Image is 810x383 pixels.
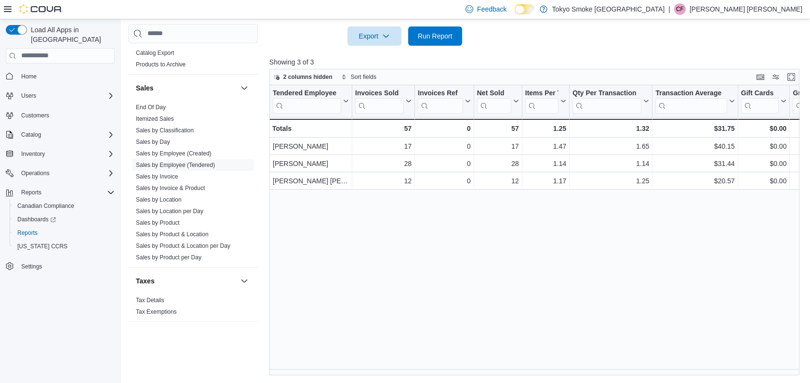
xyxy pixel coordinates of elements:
span: Users [21,92,36,100]
a: Sales by Location per Day [136,208,203,215]
button: Settings [2,259,119,273]
div: Net Sold [477,89,511,113]
button: Reports [17,187,45,198]
a: Sales by Product & Location [136,231,209,238]
button: Taxes [239,275,250,287]
button: Run Report [408,26,462,46]
div: Tendered Employee [273,89,341,98]
button: Operations [17,167,53,179]
div: Invoices Sold [355,89,404,113]
a: Sales by Day [136,139,170,145]
div: 12 [477,175,519,187]
p: [PERSON_NAME] [PERSON_NAME] [690,3,802,15]
button: Reports [2,186,119,199]
span: End Of Day [136,103,166,111]
span: Washington CCRS [13,241,115,252]
span: Itemized Sales [136,115,174,123]
button: Sort fields [337,71,380,83]
div: Connor Fayant [674,3,686,15]
span: Tax Exemptions [136,308,177,316]
button: 2 columns hidden [270,71,336,83]
div: 0 [418,158,470,169]
a: Sales by Location [136,196,182,203]
button: Catalog [17,129,45,140]
div: Invoices Sold [355,89,404,98]
a: Products to Archive [136,61,186,68]
span: Canadian Compliance [17,202,74,210]
button: Users [2,89,119,102]
p: Tokyo Smoke [GEOGRAPHIC_DATA] [552,3,665,15]
div: 1.65 [572,140,649,152]
div: 1.17 [525,175,567,187]
div: $31.75 [655,123,734,134]
span: Settings [21,263,42,270]
div: [PERSON_NAME] [PERSON_NAME] [273,175,349,187]
button: Operations [2,166,119,180]
a: Dashboards [13,214,60,225]
span: Reports [21,189,41,196]
a: Sales by Invoice [136,173,178,180]
a: Canadian Compliance [13,200,78,212]
div: 1.14 [525,158,567,169]
div: Taxes [128,294,258,321]
span: Sales by Location [136,196,182,204]
span: Sales by Employee (Created) [136,150,212,157]
a: Catalog Export [136,50,174,56]
button: Invoices Sold [355,89,412,113]
input: Dark Mode [515,4,535,14]
button: Inventory [2,147,119,161]
button: Display options [770,71,782,83]
span: Reports [17,229,38,237]
a: Home [17,71,40,82]
div: 12 [355,175,412,187]
button: Net Sold [477,89,518,113]
span: Tax Details [136,296,164,304]
span: Customers [17,109,115,121]
span: Operations [21,169,50,177]
div: $0.00 [741,123,786,134]
button: Gift Cards [741,89,786,113]
a: Sales by Invoice & Product [136,185,205,191]
a: Customers [17,110,53,121]
a: Sales by Product [136,219,180,226]
span: Export [353,26,396,46]
button: Inventory [17,148,49,160]
div: Products [128,47,258,74]
a: Sales by Employee (Tendered) [136,162,215,168]
nav: Complex example [6,65,115,298]
button: Customers [2,108,119,122]
span: Users [17,90,115,102]
button: Sales [136,83,237,93]
span: Feedback [477,4,506,14]
div: Tendered Employee [273,89,341,113]
button: Tendered Employee [273,89,349,113]
a: Sales by Employee (Created) [136,150,212,157]
a: Sales by Classification [136,127,194,134]
button: Enter fullscreen [785,71,797,83]
span: CF [676,3,684,15]
span: [US_STATE] CCRS [17,243,67,250]
a: Sales by Product per Day [136,254,201,261]
div: Qty Per Transaction [572,89,641,113]
div: [PERSON_NAME] [273,140,349,152]
div: $0.00 [741,158,786,169]
div: 1.14 [572,158,649,169]
div: Transaction Average [655,89,727,98]
button: Transaction Average [655,89,734,113]
div: Gift Cards [741,89,779,98]
div: Totals [272,123,349,134]
span: Sales by Employee (Tendered) [136,161,215,169]
span: Run Report [418,31,452,41]
span: Dashboards [17,216,56,223]
button: Catalog [2,128,119,141]
span: Operations [17,167,115,179]
button: Home [2,69,119,83]
button: Canadian Compliance [10,199,119,213]
span: Reports [17,187,115,198]
div: 1.25 [572,175,649,187]
div: 1.32 [572,123,649,134]
div: $31.44 [655,158,734,169]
